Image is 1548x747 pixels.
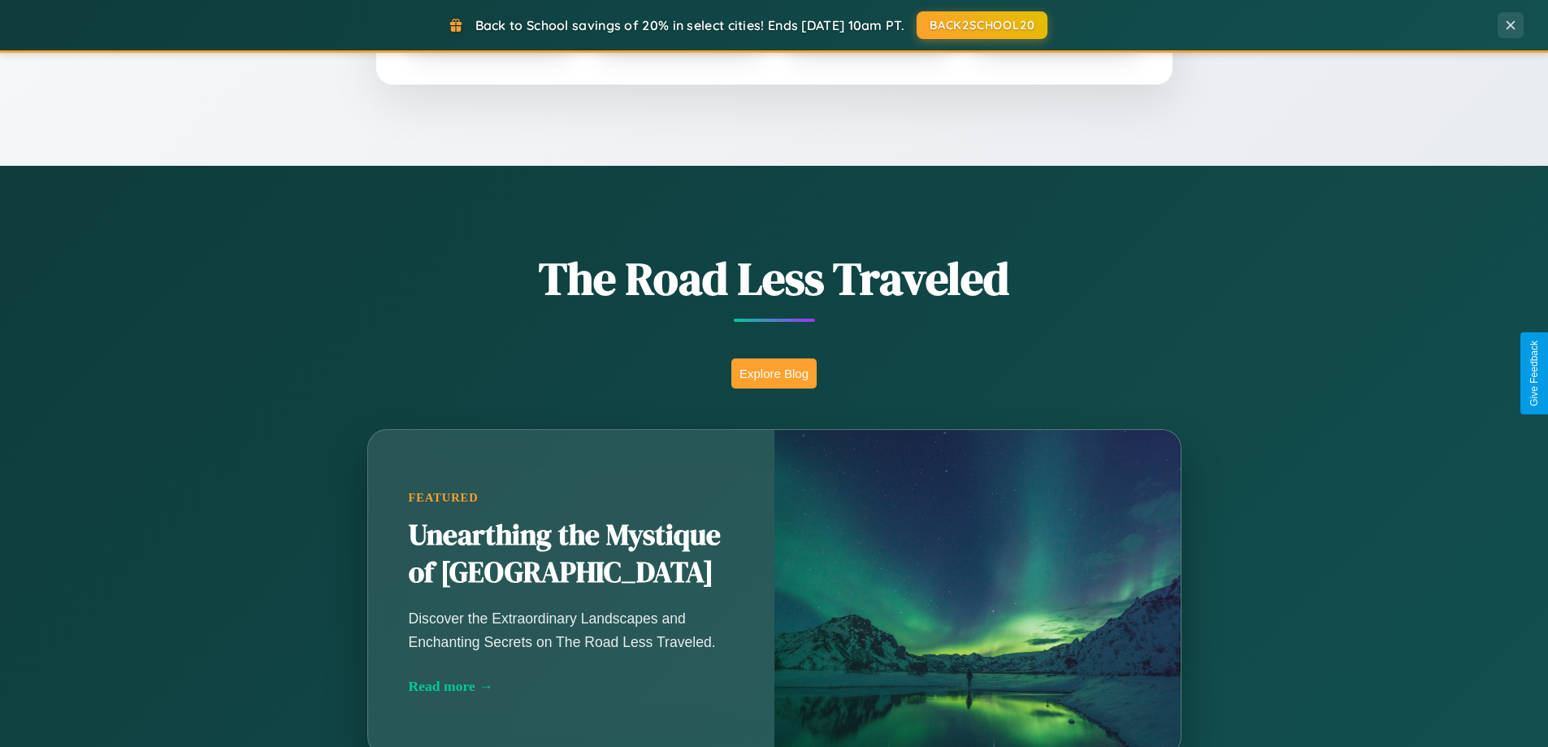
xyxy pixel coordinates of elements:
[475,17,904,33] span: Back to School savings of 20% in select cities! Ends [DATE] 10am PT.
[917,11,1047,39] button: BACK2SCHOOL20
[409,517,734,592] h2: Unearthing the Mystique of [GEOGRAPHIC_DATA]
[409,491,734,505] div: Featured
[409,678,734,695] div: Read more →
[409,607,734,653] p: Discover the Extraordinary Landscapes and Enchanting Secrets on The Road Less Traveled.
[1528,341,1540,406] div: Give Feedback
[731,358,817,389] button: Explore Blog
[287,247,1262,310] h1: The Road Less Traveled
